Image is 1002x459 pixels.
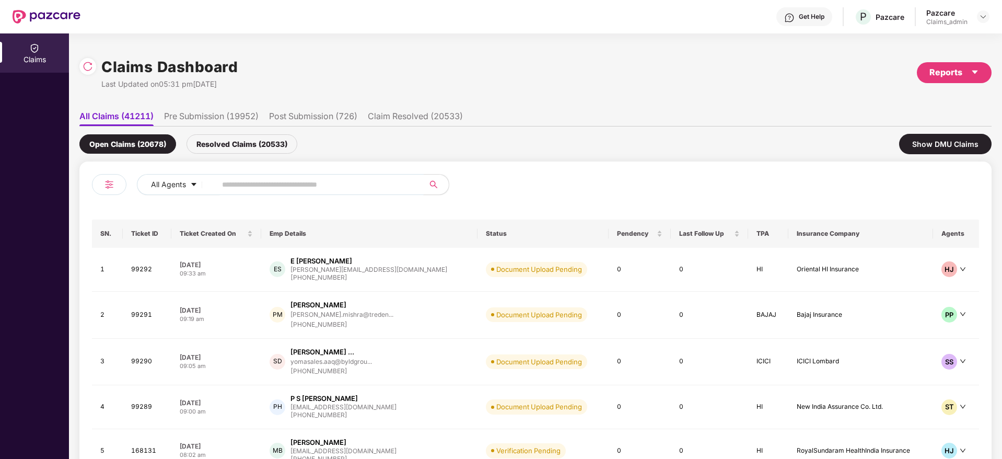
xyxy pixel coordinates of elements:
span: search [423,180,444,189]
li: Pre Submission (19952) [164,111,259,126]
img: New Pazcare Logo [13,10,80,24]
img: svg+xml;base64,PHN2ZyBpZD0iQ2xhaW0iIHhtbG5zPSJodHRwOi8vd3d3LnczLm9yZy8yMDAwL3N2ZyIgd2lkdGg9IjIwIi... [29,43,40,53]
div: Open Claims (20678) [79,134,176,154]
div: 09:05 am [180,362,253,371]
div: [PERSON_NAME] [290,300,346,310]
div: Document Upload Pending [496,401,582,412]
td: 2 [92,292,123,339]
td: 99289 [123,385,171,429]
span: down [960,266,966,272]
td: BAJAJ [748,292,789,339]
span: down [960,447,966,454]
div: [PERSON_NAME] ... [290,347,354,357]
div: [PERSON_NAME].mishra@treden... [290,311,393,318]
td: 0 [609,385,671,429]
span: Pendency [617,229,655,238]
div: [DATE] [180,306,253,315]
div: MB [270,443,285,458]
td: 0 [609,339,671,386]
h1: Claims Dashboard [101,55,238,78]
td: ICICI Lombard [788,339,933,386]
td: Bajaj Insurance [788,292,933,339]
div: [PERSON_NAME] [290,438,346,447]
th: Status [477,220,609,248]
div: PP [941,307,957,323]
td: 99291 [123,292,171,339]
div: ES [270,261,285,277]
span: down [960,311,966,317]
span: Last Follow Up [679,229,732,238]
td: 99292 [123,248,171,292]
img: svg+xml;base64,PHN2ZyBpZD0iRHJvcGRvd24tMzJ4MzIiIHhtbG5zPSJodHRwOi8vd3d3LnczLm9yZy8yMDAwL3N2ZyIgd2... [979,13,987,21]
th: TPA [748,220,789,248]
th: Emp Details [261,220,477,248]
div: P S [PERSON_NAME] [290,394,358,404]
div: Show DMU Claims [899,134,992,154]
div: [DATE] [180,260,253,269]
button: All Agentscaret-down [137,174,220,195]
div: HJ [941,443,957,458]
div: [EMAIL_ADDRESS][DOMAIN_NAME] [290,447,397,454]
div: HJ [941,261,957,277]
div: Get Help [799,13,824,21]
span: All Agents [151,179,186,190]
div: [PHONE_NUMBER] [290,320,393,330]
div: E [PERSON_NAME] [290,256,352,266]
th: Ticket ID [123,220,171,248]
div: Document Upload Pending [496,357,582,367]
td: 0 [609,292,671,339]
img: svg+xml;base64,PHN2ZyBpZD0iSGVscC0zMngzMiIgeG1sbnM9Imh0dHA6Ly93d3cudzMub3JnLzIwMDAvc3ZnIiB3aWR0aD... [784,13,795,23]
div: [PHONE_NUMBER] [290,273,447,283]
span: caret-down [190,181,197,189]
span: down [960,404,966,410]
div: 09:19 am [180,315,253,324]
li: Post Submission (726) [269,111,357,126]
span: down [960,358,966,364]
li: All Claims (41211) [79,111,154,126]
div: [PHONE_NUMBER] [290,410,397,420]
td: 0 [671,248,748,292]
div: 09:33 am [180,269,253,278]
img: svg+xml;base64,PHN2ZyB4bWxucz0iaHR0cDovL3d3dy53My5vcmcvMjAwMC9zdmciIHdpZHRoPSIyNCIgaGVpZ2h0PSIyNC... [103,178,115,191]
div: Document Upload Pending [496,309,582,320]
td: Oriental HI Insurance [788,248,933,292]
div: [DATE] [180,353,253,362]
td: HI [748,248,789,292]
th: Agents [933,220,979,248]
td: 0 [671,385,748,429]
th: Insurance Company [788,220,933,248]
div: Reports [929,66,979,79]
td: 1 [92,248,123,292]
td: 3 [92,339,123,386]
div: [EMAIL_ADDRESS][DOMAIN_NAME] [290,404,397,410]
div: Pazcare [926,8,968,18]
div: [DATE] [180,442,253,451]
th: Last Follow Up [671,220,748,248]
button: search [423,174,449,195]
td: HI [748,385,789,429]
th: Pendency [609,220,671,248]
div: 09:00 am [180,407,253,416]
th: SN. [92,220,123,248]
li: Claim Resolved (20533) [368,111,463,126]
div: yomasales.aaq@byldgrou... [290,358,372,365]
div: Resolved Claims (20533) [187,134,297,154]
span: Ticket Created On [180,229,245,238]
img: svg+xml;base64,PHN2ZyBpZD0iUmVsb2FkLTMyeDMyIiB4bWxucz0iaHR0cDovL3d3dy53My5vcmcvMjAwMC9zdmciIHdpZH... [83,61,93,72]
div: Claims_admin [926,18,968,26]
div: [DATE] [180,398,253,407]
td: 99290 [123,339,171,386]
th: Ticket Created On [171,220,261,248]
div: PM [270,307,285,323]
td: 0 [671,292,748,339]
div: [PHONE_NUMBER] [290,366,372,376]
td: 0 [671,339,748,386]
div: [PERSON_NAME][EMAIL_ADDRESS][DOMAIN_NAME] [290,266,447,273]
span: P [860,10,867,23]
div: PH [270,399,285,415]
div: SD [270,354,285,370]
td: 4 [92,385,123,429]
div: Pazcare [876,12,904,22]
div: SS [941,354,957,370]
div: ST [941,399,957,415]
